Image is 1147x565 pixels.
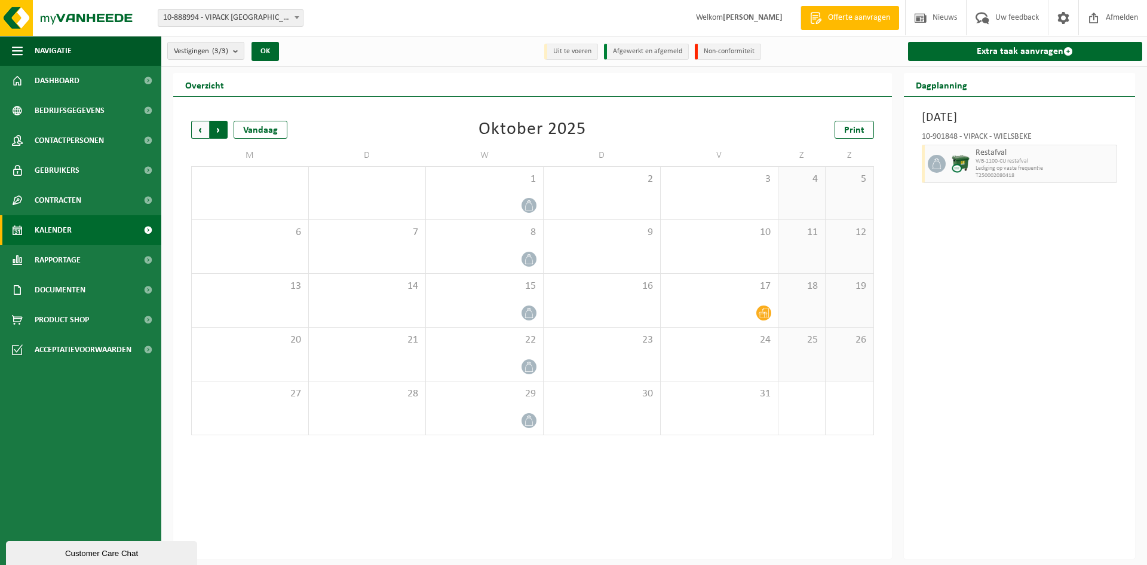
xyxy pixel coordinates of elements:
a: Offerte aanvragen [801,6,899,30]
span: Restafval [976,148,1114,158]
span: 3 [667,173,772,186]
a: Extra taak aanvragen [908,42,1143,61]
span: Acceptatievoorwaarden [35,335,131,365]
h2: Overzicht [173,73,236,96]
span: 26 [832,334,867,347]
span: 20 [198,334,302,347]
td: Z [778,145,826,166]
h3: [DATE] [922,109,1118,127]
span: 24 [667,334,772,347]
span: WB-1100-CU restafval [976,158,1114,165]
span: 4 [784,173,820,186]
span: Product Shop [35,305,89,335]
span: 12 [832,226,867,239]
span: Volgende [210,121,228,139]
button: OK [252,42,279,61]
span: 30 [550,387,655,401]
span: T250002080418 [976,172,1114,179]
span: 29 [432,387,537,401]
span: Bedrijfsgegevens [35,96,105,126]
span: Lediging op vaste frequentie [976,165,1114,172]
span: Print [844,126,864,135]
span: 15 [432,280,537,293]
span: Vorige [191,121,209,139]
span: 9 [550,226,655,239]
count: (3/3) [212,47,228,55]
td: D [309,145,427,166]
a: Print [835,121,874,139]
span: 27 [198,387,302,401]
span: Gebruikers [35,155,79,185]
span: 14 [315,280,420,293]
div: Oktober 2025 [479,121,586,139]
div: Vandaag [234,121,287,139]
iframe: chat widget [6,539,200,565]
span: 8 [432,226,537,239]
span: 18 [784,280,820,293]
span: 25 [784,334,820,347]
li: Afgewerkt en afgemeld [604,44,689,60]
li: Uit te voeren [544,44,598,60]
span: 19 [832,280,867,293]
span: Documenten [35,275,85,305]
td: Z [826,145,873,166]
span: Dashboard [35,66,79,96]
td: D [544,145,661,166]
img: WB-1100-CU [952,155,970,173]
button: Vestigingen(3/3) [167,42,244,60]
span: 6 [198,226,302,239]
span: 7 [315,226,420,239]
strong: [PERSON_NAME] [723,13,783,22]
span: 22 [432,334,537,347]
span: Navigatie [35,36,72,66]
span: 11 [784,226,820,239]
span: Contactpersonen [35,126,104,155]
span: Rapportage [35,245,81,275]
td: V [661,145,778,166]
span: 23 [550,334,655,347]
li: Non-conformiteit [695,44,761,60]
span: Kalender [35,215,72,245]
span: Contracten [35,185,81,215]
span: 28 [315,387,420,401]
td: W [426,145,544,166]
span: Offerte aanvragen [825,12,893,24]
span: 10 [667,226,772,239]
span: 21 [315,334,420,347]
span: 10-888994 - VIPACK NV - WIELSBEKE [158,10,303,26]
span: Vestigingen [174,42,228,60]
span: 16 [550,280,655,293]
span: 1 [432,173,537,186]
span: 2 [550,173,655,186]
span: 31 [667,387,772,401]
span: 13 [198,280,302,293]
span: 5 [832,173,867,186]
div: 10-901848 - VIPACK - WIELSBEKE [922,133,1118,145]
h2: Dagplanning [904,73,979,96]
td: M [191,145,309,166]
span: 10-888994 - VIPACK NV - WIELSBEKE [158,9,303,27]
span: 17 [667,280,772,293]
